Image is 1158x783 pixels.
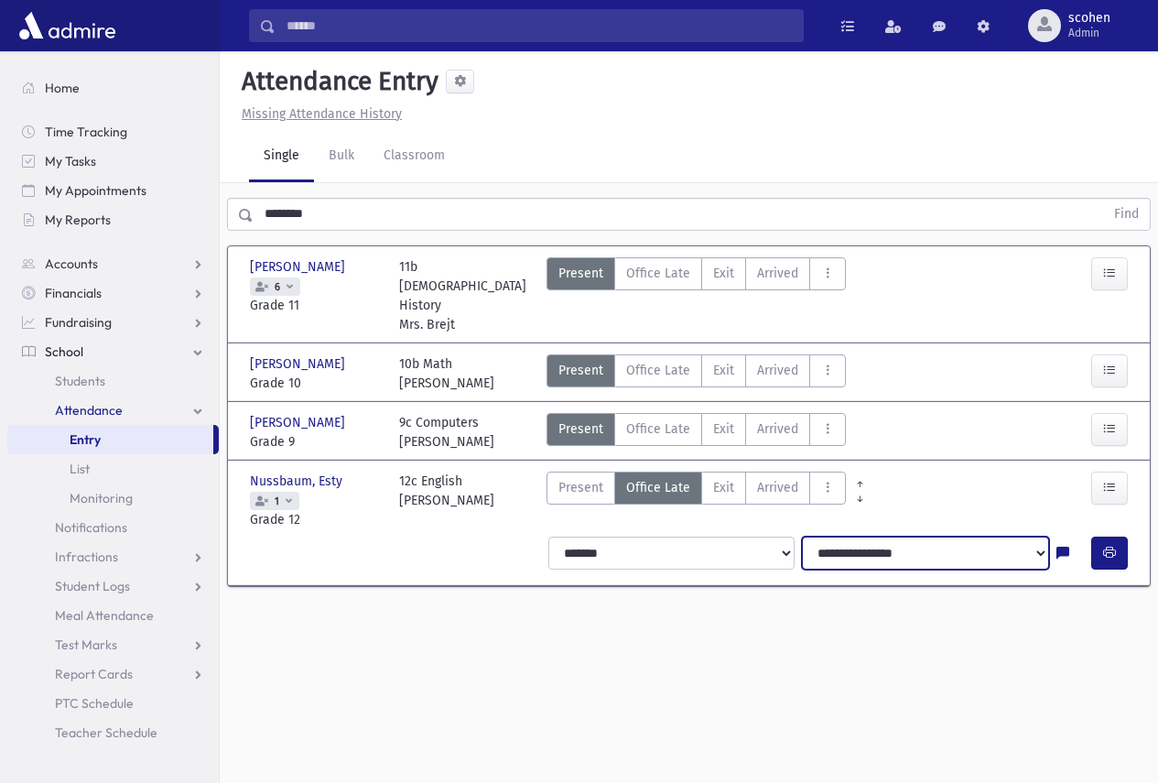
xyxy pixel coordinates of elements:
a: Meal Attendance [7,601,219,630]
a: My Appointments [7,176,219,205]
a: Test Marks [7,630,219,659]
h5: Attendance Entry [234,66,438,97]
span: Office Late [626,264,690,283]
img: AdmirePro [15,7,120,44]
span: scohen [1068,11,1110,26]
a: Fundraising [7,308,219,337]
a: Classroom [369,131,460,182]
span: Exit [713,361,734,380]
span: Exit [713,419,734,439]
span: Financials [45,285,102,301]
span: Office Late [626,419,690,439]
span: Nussbaum, Esty [250,472,346,491]
span: Arrived [757,361,798,380]
div: AttTypes [547,354,846,393]
a: My Reports [7,205,219,234]
a: Notifications [7,513,219,542]
a: Entry [7,425,213,454]
a: Infractions [7,542,219,571]
a: Financials [7,278,219,308]
a: Bulk [314,131,369,182]
a: Students [7,366,219,396]
span: Grade 9 [250,432,381,451]
span: Exit [713,264,734,283]
a: Attendance [7,396,219,425]
a: Missing Attendance History [234,106,402,122]
span: My Reports [45,212,111,228]
span: Grade 10 [250,374,381,393]
button: Find [1103,199,1150,230]
span: List [70,461,90,477]
span: Grade 11 [250,296,381,315]
div: AttTypes [547,472,846,529]
a: Home [7,73,219,103]
span: Home [45,80,80,96]
span: Student Logs [55,578,130,594]
div: 12c English [PERSON_NAME] [399,472,494,529]
div: 11b [DEMOGRAPHIC_DATA] History Mrs. Brejt [399,257,530,334]
span: Fundraising [45,314,112,331]
span: Students [55,373,105,389]
a: My Tasks [7,147,219,176]
u: Missing Attendance History [242,106,402,122]
span: Arrived [757,264,798,283]
span: [PERSON_NAME] [250,354,349,374]
span: Notifications [55,519,127,536]
span: Arrived [757,478,798,497]
a: Time Tracking [7,117,219,147]
span: Present [558,361,603,380]
span: Arrived [757,419,798,439]
span: Grade 12 [250,510,381,529]
a: PTC Schedule [7,689,219,718]
span: Office Late [626,478,690,497]
span: Admin [1068,26,1110,40]
span: My Appointments [45,182,146,199]
a: Report Cards [7,659,219,689]
span: Present [558,264,603,283]
span: Exit [713,478,734,497]
span: Test Marks [55,636,117,653]
span: 1 [271,495,283,507]
span: My Tasks [45,153,96,169]
input: Search [276,9,803,42]
span: Present [558,419,603,439]
a: Accounts [7,249,219,278]
span: Infractions [55,549,118,565]
a: Student Logs [7,571,219,601]
a: List [7,454,219,484]
a: School [7,337,219,366]
a: Monitoring [7,484,219,513]
span: [PERSON_NAME] [250,413,349,432]
span: Time Tracking [45,124,127,140]
span: Present [558,478,603,497]
span: Teacher Schedule [55,724,157,741]
span: Monitoring [70,490,133,506]
span: Meal Attendance [55,607,154,624]
span: Accounts [45,256,98,272]
span: 6 [271,281,284,293]
div: 10b Math [PERSON_NAME] [399,354,494,393]
span: Entry [70,431,101,448]
a: Teacher Schedule [7,718,219,747]
div: AttTypes [547,413,846,451]
span: Report Cards [55,666,133,682]
span: PTC Schedule [55,695,134,712]
div: AttTypes [547,257,846,334]
span: Office Late [626,361,690,380]
span: [PERSON_NAME] [250,257,349,277]
span: Attendance [55,402,123,419]
div: 9c Computers [PERSON_NAME] [399,413,494,451]
a: Single [249,131,314,182]
span: School [45,343,83,360]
